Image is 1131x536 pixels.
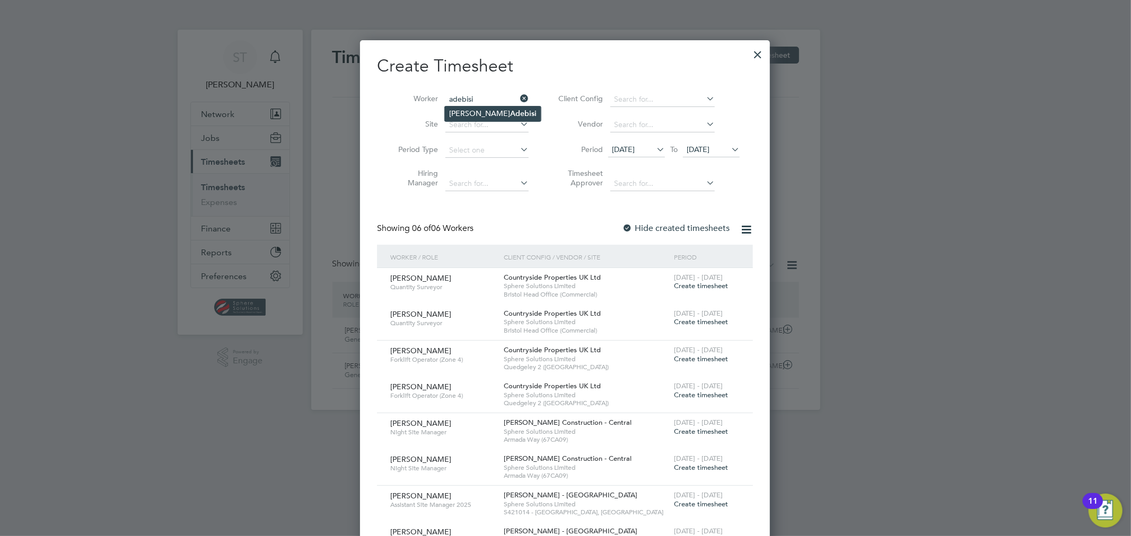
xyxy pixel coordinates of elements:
span: 06 Workers [412,223,474,234]
span: [DATE] - [DATE] [674,490,723,499]
span: [PERSON_NAME] [390,346,451,355]
span: [DATE] - [DATE] [674,345,723,354]
span: Sphere Solutions Limited [504,282,669,290]
span: Assistant Site Manager 2025 [390,501,496,509]
span: [PERSON_NAME] - [GEOGRAPHIC_DATA] [504,490,637,499]
div: 11 [1088,501,1098,515]
span: [DATE] - [DATE] [674,454,723,463]
span: Sphere Solutions Limited [504,318,669,326]
span: [DATE] - [DATE] [674,418,723,427]
label: Worker [390,94,438,103]
span: [DATE] [612,145,635,154]
b: Adebisi [510,109,537,118]
span: [DATE] - [DATE] [674,381,723,390]
input: Search for... [610,92,715,107]
span: Quantity Surveyor [390,283,496,291]
span: Countryside Properties UK Ltd [504,345,601,354]
span: Create timesheet [674,390,728,399]
span: [PERSON_NAME] [390,309,451,319]
span: Create timesheet [674,463,728,472]
span: [DATE] - [DATE] [674,526,723,535]
span: Sphere Solutions Limited [504,355,669,363]
span: Armada Way (67CA09) [504,471,669,480]
span: Create timesheet [674,427,728,436]
input: Search for... [445,92,529,107]
span: Sphere Solutions Limited [504,427,669,436]
input: Select one [445,143,529,158]
span: [PERSON_NAME] [390,273,451,283]
span: Quantity Surveyor [390,319,496,327]
span: [PERSON_NAME] [390,382,451,391]
h2: Create Timesheet [377,55,753,77]
span: Create timesheet [674,354,728,363]
span: [DATE] - [DATE] [674,273,723,282]
span: Forklift Operator (Zone 4) [390,391,496,400]
li: [PERSON_NAME] [445,106,541,121]
label: Site [390,119,438,129]
div: Period [671,245,742,269]
span: [DATE] - [DATE] [674,309,723,318]
span: [PERSON_NAME] - [GEOGRAPHIC_DATA] [504,526,637,535]
span: S421014 - [GEOGRAPHIC_DATA], [GEOGRAPHIC_DATA] [504,508,669,516]
span: Quedgeley 2 ([GEOGRAPHIC_DATA]) [504,363,669,371]
label: Client Config [555,94,603,103]
div: Showing [377,223,476,234]
span: [PERSON_NAME] [390,454,451,464]
span: [PERSON_NAME] Construction - Central [504,454,632,463]
input: Search for... [610,118,715,132]
label: Hide created timesheets [622,223,730,234]
span: Sphere Solutions Limited [504,391,669,399]
div: Client Config / Vendor / Site [501,245,671,269]
span: To [667,142,681,156]
button: Open Resource Center, 11 new notifications [1089,494,1123,528]
input: Search for... [445,176,529,191]
input: Search for... [445,118,529,132]
span: Quedgeley 2 ([GEOGRAPHIC_DATA]) [504,399,669,407]
span: Countryside Properties UK Ltd [504,309,601,318]
span: Sphere Solutions Limited [504,463,669,472]
span: Armada Way (67CA09) [504,435,669,444]
span: Countryside Properties UK Ltd [504,381,601,390]
span: 06 of [412,223,431,234]
span: Create timesheet [674,281,728,290]
span: Create timesheet [674,499,728,508]
span: Forklift Operator (Zone 4) [390,355,496,364]
span: Night Site Manager [390,464,496,472]
label: Hiring Manager [390,168,438,187]
span: [PERSON_NAME] Construction - Central [504,418,632,427]
span: [DATE] [687,145,709,154]
label: Period [555,145,603,154]
span: [PERSON_NAME] [390,418,451,428]
span: [PERSON_NAME] [390,491,451,501]
span: Sphere Solutions Limited [504,500,669,508]
span: Bristol Head Office (Commercial) [504,290,669,299]
span: Create timesheet [674,317,728,326]
div: Worker / Role [388,245,501,269]
label: Timesheet Approver [555,168,603,187]
span: Countryside Properties UK Ltd [504,273,601,282]
span: Bristol Head Office (Commercial) [504,326,669,335]
input: Search for... [610,176,715,191]
span: Night Site Manager [390,428,496,436]
label: Vendor [555,119,603,129]
label: Period Type [390,145,438,154]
